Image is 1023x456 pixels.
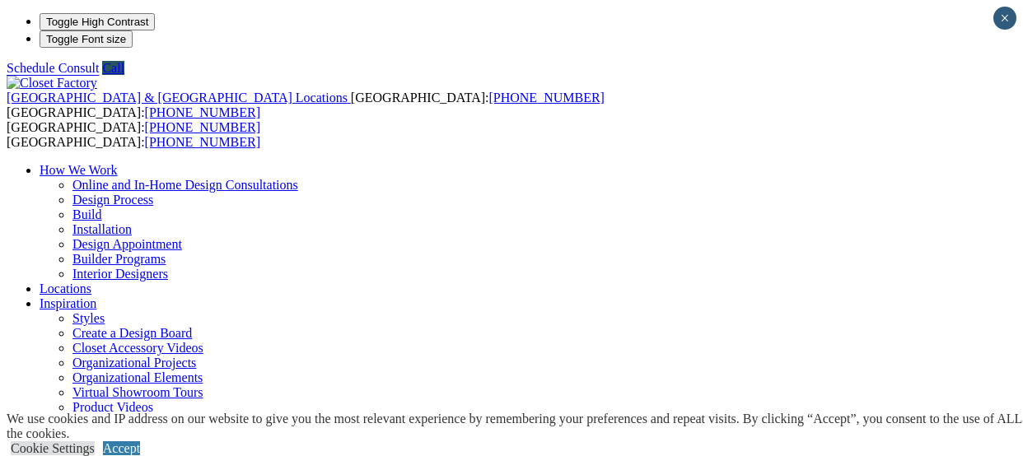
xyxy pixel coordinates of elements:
a: Design Process [72,193,153,207]
a: [PHONE_NUMBER] [488,91,604,105]
button: Toggle High Contrast [40,13,155,30]
a: Accept [103,441,140,455]
button: Close [993,7,1016,30]
a: Organizational Projects [72,356,196,370]
span: [GEOGRAPHIC_DATA]: [GEOGRAPHIC_DATA]: [7,120,260,149]
a: [PHONE_NUMBER] [145,135,260,149]
button: Toggle Font size [40,30,133,48]
div: We use cookies and IP address on our website to give you the most relevant experience by remember... [7,412,1023,441]
a: Product Videos [72,400,153,414]
a: Inspiration [40,296,96,310]
a: [GEOGRAPHIC_DATA] & [GEOGRAPHIC_DATA] Locations [7,91,351,105]
a: Schedule Consult [7,61,99,75]
a: [PHONE_NUMBER] [145,120,260,134]
span: Toggle Font size [46,33,126,45]
a: Virtual Showroom Tours [72,385,203,399]
a: Build [72,207,102,221]
a: Call [102,61,124,75]
img: Closet Factory [7,76,97,91]
a: How We Work [40,163,118,177]
a: Organizational Elements [72,370,203,384]
a: [PHONE_NUMBER] [145,105,260,119]
a: Interior Designers [72,267,168,281]
a: Create a Design Board [72,326,192,340]
a: Styles [72,311,105,325]
a: Online and In-Home Design Consultations [72,178,298,192]
a: Design Appointment [72,237,182,251]
a: Cookie Settings [11,441,95,455]
a: Builder Programs [72,252,166,266]
a: Installation [72,222,132,236]
a: Locations [40,282,91,295]
span: [GEOGRAPHIC_DATA] & [GEOGRAPHIC_DATA] Locations [7,91,348,105]
span: [GEOGRAPHIC_DATA]: [GEOGRAPHIC_DATA]: [7,91,605,119]
a: Closet Accessory Videos [72,341,203,355]
span: Toggle High Contrast [46,16,148,28]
